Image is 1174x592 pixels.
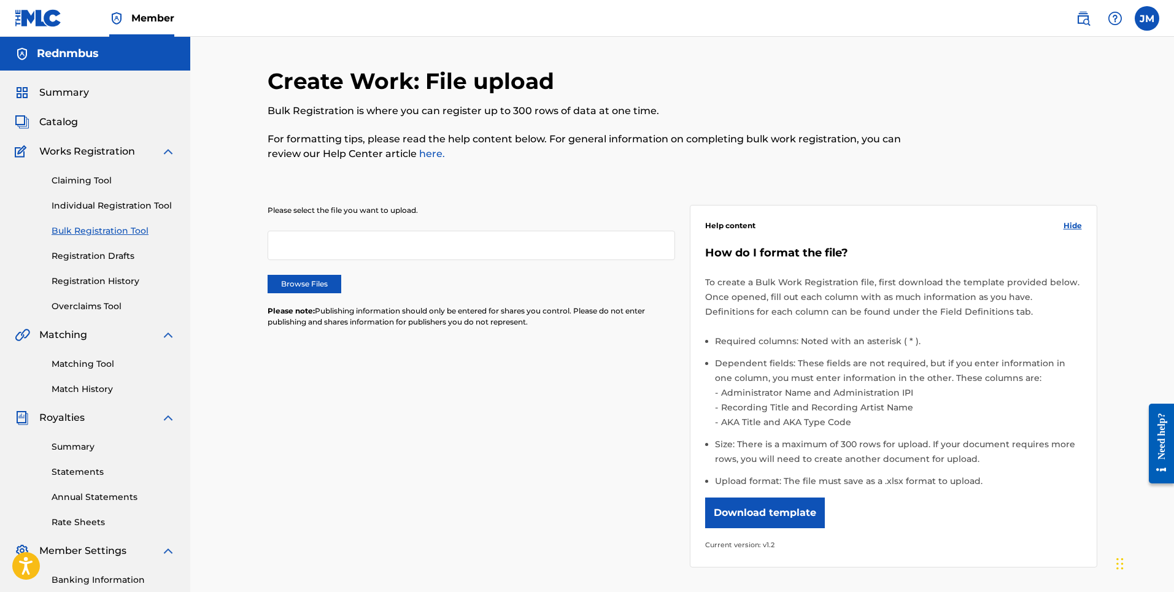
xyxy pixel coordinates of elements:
p: Publishing information should only be entered for shares you control. Please do not enter publish... [268,306,675,328]
img: MLC Logo [15,9,62,27]
a: Matching Tool [52,358,176,371]
a: Registration History [52,275,176,288]
li: Size: There is a maximum of 300 rows for upload. If your document requires more rows, you will ne... [715,437,1082,474]
a: Match History [52,383,176,396]
span: Help content [705,220,755,231]
a: Annual Statements [52,491,176,504]
span: Matching [39,328,87,342]
a: Rate Sheets [52,516,176,529]
li: AKA Title and AKA Type Code [718,415,1082,429]
h2: Create Work: File upload [268,67,560,95]
button: Download template [705,498,825,528]
div: Help [1103,6,1127,31]
span: Hide [1064,220,1082,231]
li: Dependent fields: These fields are not required, but if you enter information in one column, you ... [715,356,1082,437]
a: here. [417,148,445,160]
p: For formatting tips, please read the help content below. For general information on completing bu... [268,132,906,161]
a: Registration Drafts [52,250,176,263]
a: Public Search [1071,6,1095,31]
span: Summary [39,85,89,100]
a: Overclaims Tool [52,300,176,313]
li: Administrator Name and Administration IPI [718,385,1082,400]
img: Catalog [15,115,29,129]
img: Accounts [15,47,29,61]
a: Individual Registration Tool [52,199,176,212]
img: Works Registration [15,144,31,159]
img: Royalties [15,410,29,425]
span: Works Registration [39,144,135,159]
img: expand [161,410,176,425]
img: Member Settings [15,544,29,558]
a: SummarySummary [15,85,89,100]
span: Member [131,11,174,25]
label: Browse Files [268,275,341,293]
h5: How do I format the file? [705,246,1082,260]
a: Statements [52,466,176,479]
img: expand [161,328,176,342]
img: Matching [15,328,30,342]
a: CatalogCatalog [15,115,78,129]
li: Recording Title and Recording Artist Name [718,400,1082,415]
p: To create a Bulk Work Registration file, first download the template provided below. Once opened,... [705,275,1082,319]
a: Bulk Registration Tool [52,225,176,237]
img: help [1108,11,1122,26]
a: Claiming Tool [52,174,176,187]
iframe: Resource Center [1140,394,1174,493]
span: Catalog [39,115,78,129]
p: Bulk Registration is where you can register up to 300 rows of data at one time. [268,104,906,118]
a: Banking Information [52,574,176,586]
img: search [1076,11,1091,26]
li: Required columns: Noted with an asterisk ( * ). [715,334,1082,356]
img: expand [161,144,176,159]
img: Summary [15,85,29,100]
p: Current version: v1.2 [705,537,1082,552]
img: expand [161,544,176,558]
img: Top Rightsholder [109,11,124,26]
div: Drag [1116,545,1124,582]
span: Member Settings [39,544,126,558]
iframe: Chat Widget [1113,533,1174,592]
h5: Rednmbus [37,47,99,61]
a: Summary [52,440,176,453]
div: User Menu [1135,6,1159,31]
p: Please select the file you want to upload. [268,205,675,216]
span: Royalties [39,410,85,425]
li: Upload format: The file must save as a .xlsx format to upload. [715,474,1082,488]
span: Please note: [268,306,315,315]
